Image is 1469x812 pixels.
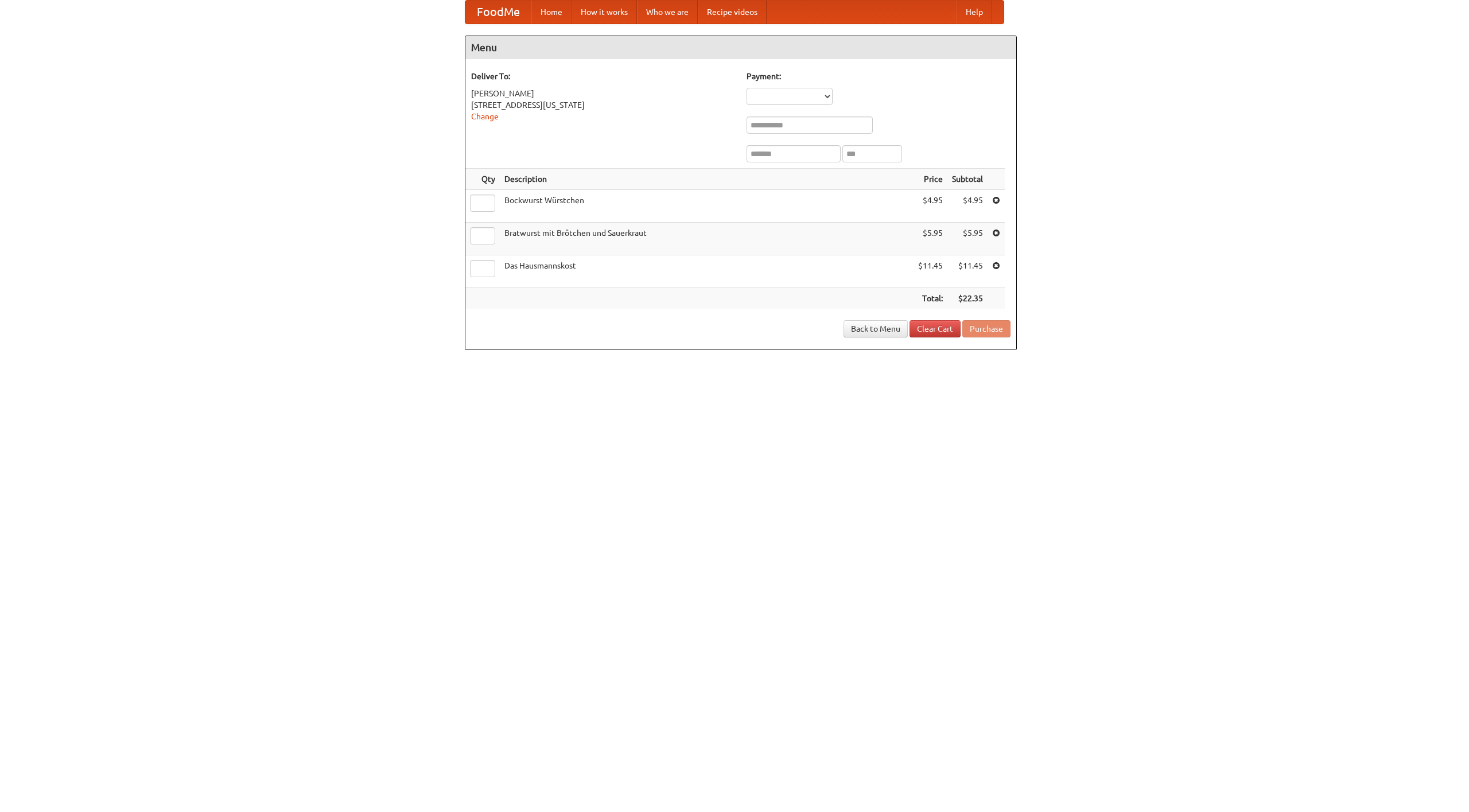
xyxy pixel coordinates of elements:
[465,1,531,24] a: FoodMe
[914,255,947,288] td: $11.45
[465,169,500,190] th: Qty
[471,71,735,82] h5: Deliver To:
[914,288,947,309] th: Total:
[910,320,961,337] a: Clear Cart
[500,190,914,223] td: Bockwurst Würstchen
[914,223,947,255] td: $5.95
[572,1,637,24] a: How it works
[500,255,914,288] td: Das Hausmannskost
[698,1,767,24] a: Recipe videos
[531,1,572,24] a: Home
[747,71,1011,82] h5: Payment:
[947,223,988,255] td: $5.95
[914,190,947,223] td: $4.95
[471,112,499,121] a: Change
[947,190,988,223] td: $4.95
[637,1,698,24] a: Who we are
[500,223,914,255] td: Bratwurst mit Brötchen und Sauerkraut
[947,169,988,190] th: Subtotal
[962,320,1011,337] button: Purchase
[500,169,914,190] th: Description
[844,320,908,337] a: Back to Menu
[471,99,735,111] div: [STREET_ADDRESS][US_STATE]
[947,288,988,309] th: $22.35
[947,255,988,288] td: $11.45
[957,1,992,24] a: Help
[914,169,947,190] th: Price
[465,36,1016,59] h4: Menu
[471,88,735,99] div: [PERSON_NAME]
